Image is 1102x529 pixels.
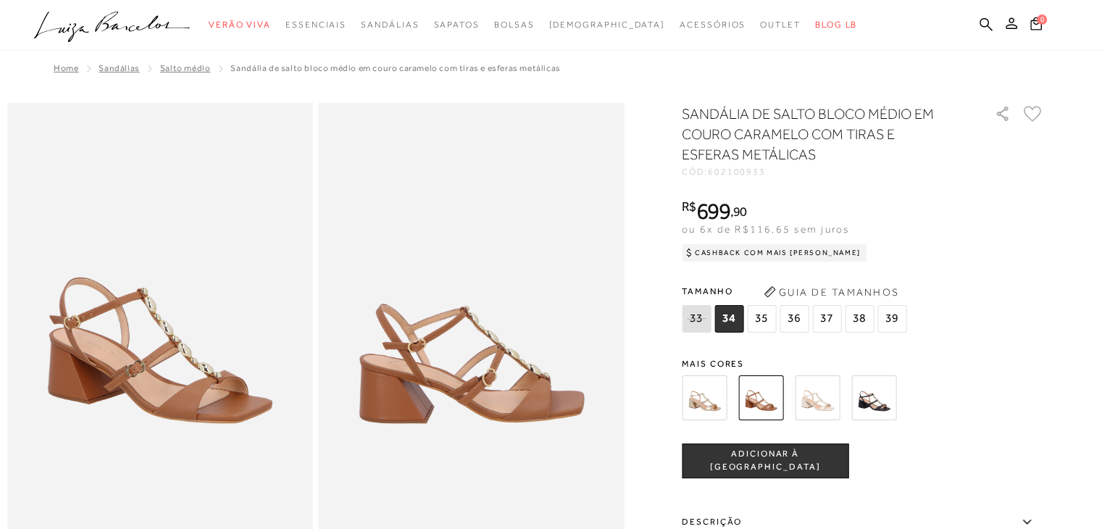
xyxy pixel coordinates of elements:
[548,12,665,38] a: noSubCategoriesText
[361,20,419,30] span: Sandálias
[682,244,867,262] div: Cashback com Mais [PERSON_NAME]
[230,63,560,73] span: SANDÁLIA DE SALTO BLOCO MÉDIO EM COURO CARAMELO COM TIRAS E ESFERAS METÁLICAS
[682,443,848,478] button: ADICIONAR À [GEOGRAPHIC_DATA]
[738,375,783,420] img: SANDÁLIA DE SALTO BLOCO MÉDIO EM COURO CARAMELO COM TIRAS E ESFERAS METÁLICAS
[433,20,479,30] span: Sapatos
[760,12,801,38] a: categoryNavScreenReaderText
[682,359,1044,368] span: Mais cores
[851,375,896,420] img: SANDÁLIA DE SALTO BLOCO MÉDIO EM COURO PRETO COM TIRAS E ESFERAS METÁLICAS
[759,280,903,304] button: Guia de Tamanhos
[683,448,848,473] span: ADICIONAR À [GEOGRAPHIC_DATA]
[361,12,419,38] a: categoryNavScreenReaderText
[708,167,766,177] span: 602100933
[780,305,809,333] span: 36
[682,375,727,420] img: SANDÁLIA DE SALTO BLOCO METALIZADA OURO COM TIRAS E ESFERAS METÁLICAS
[845,305,874,333] span: 38
[815,20,857,30] span: BLOG LB
[548,20,665,30] span: [DEMOGRAPHIC_DATA]
[285,20,346,30] span: Essenciais
[99,63,139,73] a: SANDÁLIAS
[760,20,801,30] span: Outlet
[160,63,211,73] a: Salto Médio
[815,12,857,38] a: BLOG LB
[1026,16,1046,36] button: 0
[682,280,910,302] span: Tamanho
[1037,14,1047,25] span: 0
[285,12,346,38] a: categoryNavScreenReaderText
[494,20,535,30] span: Bolsas
[494,12,535,38] a: categoryNavScreenReaderText
[795,375,840,420] img: SANDÁLIA DE SALTO BLOCO MÉDIO EM COURO OFF WHITE COM TIRAS E ESFERAS METÁLICAS
[714,305,743,333] span: 34
[433,12,479,38] a: categoryNavScreenReaderText
[696,198,730,224] span: 699
[747,305,776,333] span: 35
[680,12,746,38] a: categoryNavScreenReaderText
[680,20,746,30] span: Acessórios
[733,204,747,219] span: 90
[682,305,711,333] span: 33
[812,305,841,333] span: 37
[209,12,271,38] a: categoryNavScreenReaderText
[682,200,696,213] i: R$
[682,167,972,176] div: CÓD:
[209,20,271,30] span: Verão Viva
[54,63,78,73] a: Home
[682,104,953,164] h1: SANDÁLIA DE SALTO BLOCO MÉDIO EM COURO CARAMELO COM TIRAS E ESFERAS METÁLICAS
[730,205,747,218] i: ,
[682,223,849,235] span: ou 6x de R$116,65 sem juros
[877,305,906,333] span: 39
